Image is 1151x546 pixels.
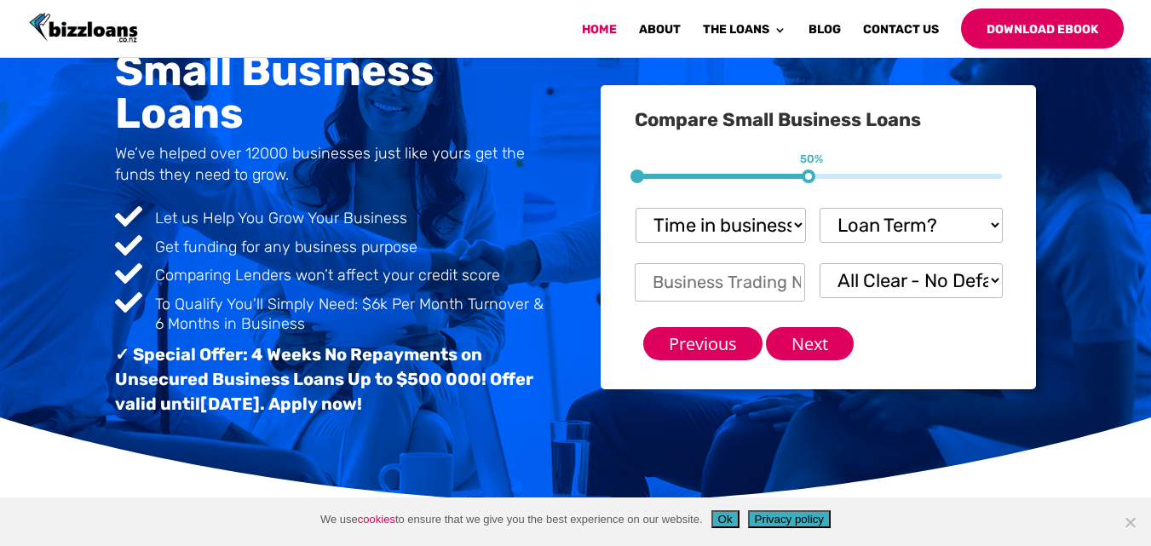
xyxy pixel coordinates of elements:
[115,342,550,424] h3: ✓ Special Offer: 4 Weeks No Repayments on Unsecured Business Loans Up to $500 000! Offer valid un...
[635,263,804,302] input: Business Trading Name
[115,289,142,316] span: 
[766,327,854,360] input: Next
[711,510,740,528] button: Ok
[29,13,138,43] img: Bizzloans New Zealand
[115,232,142,259] span: 
[200,394,260,414] span: [DATE]
[115,260,142,287] span: 
[703,24,786,49] a: The Loans
[155,209,407,227] span: Let us Help You Grow Your Business
[809,24,841,49] a: Blog
[155,266,500,284] span: Comparing Lenders won’t affect your credit score
[635,111,1002,138] h3: Compare Small Business Loans
[320,511,703,528] span: We use to ensure that we give you the best experience on our website.
[115,143,550,194] h4: We’ve helped over 12000 businesses just like yours get the funds they need to grow.
[155,238,417,256] span: Get funding for any business purpose
[115,49,550,143] h1: Small Business Loans
[643,327,763,360] input: Previous
[115,203,142,230] span: 
[358,513,395,526] a: cookies
[863,24,939,49] a: Contact Us
[748,510,831,528] button: Privacy policy
[1121,514,1138,531] span: No
[800,152,823,166] span: 50%
[639,24,681,49] a: About
[582,24,617,49] a: Home
[155,295,544,333] span: To Qualify You'll Simply Need: $6k Per Month Turnover & 6 Months in Business
[961,9,1124,49] a: Download Ebook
